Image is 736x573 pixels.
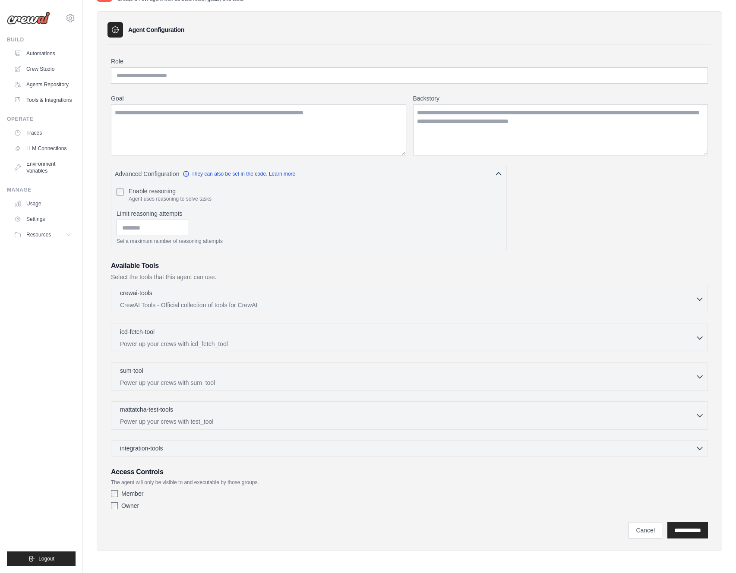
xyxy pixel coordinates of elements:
a: Environment Variables [10,157,76,178]
a: Traces [10,126,76,140]
div: Operate [7,116,76,123]
p: Agent uses reasoning to solve tasks [129,195,212,202]
p: mattatcha-test-tools [120,405,173,414]
span: Logout [38,555,54,562]
p: Select the tools that this agent can use. [111,273,708,281]
label: Member [121,489,143,498]
h3: Access Controls [111,467,708,477]
a: Tools & Integrations [10,93,76,107]
a: Cancel [629,522,662,538]
a: Crew Studio [10,62,76,76]
a: Automations [10,47,76,60]
button: Resources [10,228,76,242]
label: Backstory [413,94,708,103]
p: The agent will only be visible to and executable by those groups. [111,479,708,486]
button: sum-tool Power up your crews with sum_tool [115,366,704,387]
p: Power up your crews with sum_tool [120,378,695,387]
label: Goal [111,94,406,103]
a: Settings [10,212,76,226]
label: Role [111,57,708,66]
button: mattatcha-test-tools Power up your crews with test_tool [115,405,704,426]
p: Set a maximum number of reasoning attempts [117,238,501,245]
button: integration-tools [115,444,704,453]
h3: Available Tools [111,261,708,271]
h3: Agent Configuration [128,25,184,34]
span: Resources [26,231,51,238]
label: Owner [121,501,139,510]
p: crewai-tools [120,289,152,297]
a: Usage [10,197,76,211]
button: Logout [7,551,76,566]
p: icd-fetch-tool [120,327,155,336]
a: LLM Connections [10,142,76,155]
span: integration-tools [120,444,163,453]
p: CrewAI Tools - Official collection of tools for CrewAI [120,301,695,309]
div: Build [7,36,76,43]
button: icd-fetch-tool Power up your crews with icd_fetch_tool [115,327,704,348]
p: sum-tool [120,366,143,375]
img: Logo [7,12,50,25]
label: Enable reasoning [129,187,212,195]
div: Manage [7,186,76,193]
a: Agents Repository [10,78,76,91]
p: Power up your crews with icd_fetch_tool [120,340,695,348]
a: They can also be set in the code. Learn more [183,170,295,177]
p: Power up your crews with test_tool [120,417,695,426]
button: Advanced Configuration They can also be set in the code. Learn more [111,166,506,182]
label: Limit reasoning attempts [117,209,501,218]
span: Advanced Configuration [115,170,179,178]
button: crewai-tools CrewAI Tools - Official collection of tools for CrewAI [115,289,704,309]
